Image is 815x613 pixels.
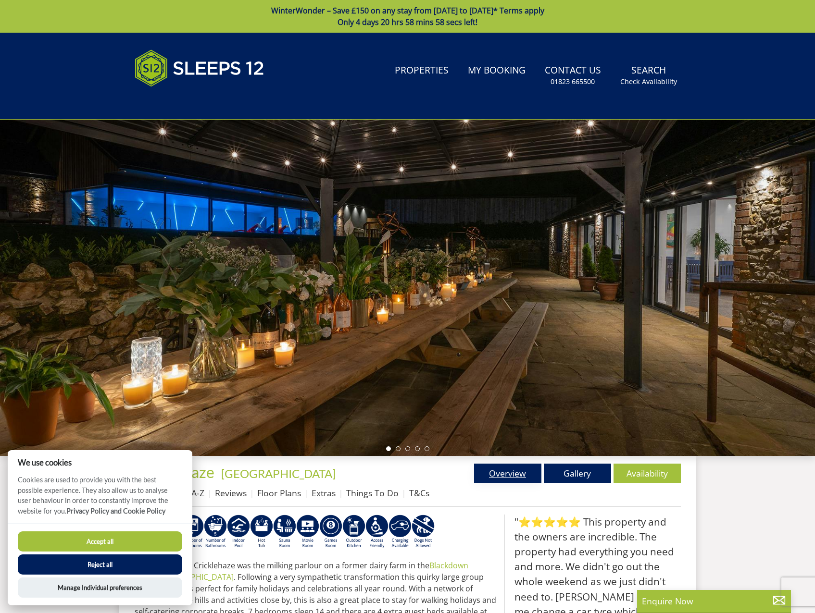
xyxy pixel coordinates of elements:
[391,60,452,82] a: Properties
[541,60,605,91] a: Contact Us01823 665500
[66,507,165,515] a: Privacy Policy and Cookie Policy
[342,515,365,549] img: AD_4nXfTH09p_77QXgSCMRwRHt9uPNW8Va4Uit02IXPabNXDWzciDdevrPBrTCLz6v3P7E_ej9ytiKnaxPMKY2ysUWAwIMchf...
[273,515,296,549] img: AD_4nXdjbGEeivCGLLmyT_JEP7bTfXsjgyLfnLszUAQeQ4RcokDYHVBt5R8-zTDbAVICNoGv1Dwc3nsbUb1qR6CAkrbZUeZBN...
[642,595,786,607] p: Enquire Now
[338,17,477,27] span: Only 4 days 20 hrs 58 mins 58 secs left!
[204,515,227,549] img: AD_4nXdxWG_VJzWvdcEgUAXGATx6wR9ALf-b3pO0Wv8JqPQicHBbIur_fycMGrCfvtJxUkL7_dC_Ih2A3VWjPzrEQCT_Y6-em...
[296,515,319,549] img: AD_4nXcMx2CE34V8zJUSEa4yj9Pppk-n32tBXeIdXm2A2oX1xZoj8zz1pCuMiQujsiKLZDhbHnQsaZvA37aEfuFKITYDwIrZv...
[620,77,677,86] small: Check Availability
[614,464,681,483] a: Availability
[130,98,231,106] iframe: Customer reviews powered by Trustpilot
[8,458,192,467] h2: We use cookies
[18,554,182,575] button: Reject all
[18,531,182,552] button: Accept all
[312,487,336,499] a: Extras
[389,515,412,549] img: AD_4nXcnT2OPG21WxYUhsl9q61n1KejP7Pk9ESVM9x9VetD-X_UXXoxAKaMRZGYNcSGiAsmGyKm0QlThER1osyFXNLmuYOVBV...
[319,515,342,549] img: AD_4nXdrZMsjcYNLGsKuA84hRzvIbesVCpXJ0qqnwZoX5ch9Zjv73tWe4fnFRs2gJ9dSiUubhZXckSJX_mqrZBmYExREIfryF...
[221,466,336,480] a: [GEOGRAPHIC_DATA]
[474,464,541,483] a: Overview
[409,487,429,499] a: T&Cs
[135,463,217,481] a: Cricklehaze
[217,466,336,480] span: -
[18,577,182,598] button: Manage Individual preferences
[346,487,399,499] a: Things To Do
[8,475,192,523] p: Cookies are used to provide you with the best possible experience. They also allow us to analyse ...
[257,487,301,499] a: Floor Plans
[412,515,435,549] img: AD_4nXfkFtrpaXUtUFzPNUuRY6lw1_AXVJtVz-U2ei5YX5aGQiUrqNXS9iwbJN5FWUDjNILFFLOXd6gEz37UJtgCcJbKwxVV0...
[551,77,595,86] small: 01823 665500
[157,572,234,582] a: [GEOGRAPHIC_DATA]
[227,515,250,549] img: AD_4nXei2dp4L7_L8OvME76Xy1PUX32_NMHbHVSts-g-ZAVb8bILrMcUKZI2vRNdEqfWP017x6NFeUMZMqnp0JYknAB97-jDN...
[365,515,389,549] img: AD_4nXe3VD57-M2p5iq4fHgs6WJFzKj8B0b3RcPFe5LKK9rgeZlFmFoaMJPsJOOJzc7Q6RMFEqsjIZ5qfEJu1txG3QLmI_2ZW...
[464,60,529,82] a: My Booking
[250,515,273,549] img: AD_4nXcpX5uDwed6-YChlrI2BYOgXwgg3aqYHOhRm0XfZB-YtQW2NrmeCr45vGAfVKUq4uWnc59ZmEsEzoF5o39EWARlT1ewO...
[544,464,611,483] a: Gallery
[215,487,247,499] a: Reviews
[616,60,681,91] a: SearchCheck Availability
[135,44,264,92] img: Sleeps 12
